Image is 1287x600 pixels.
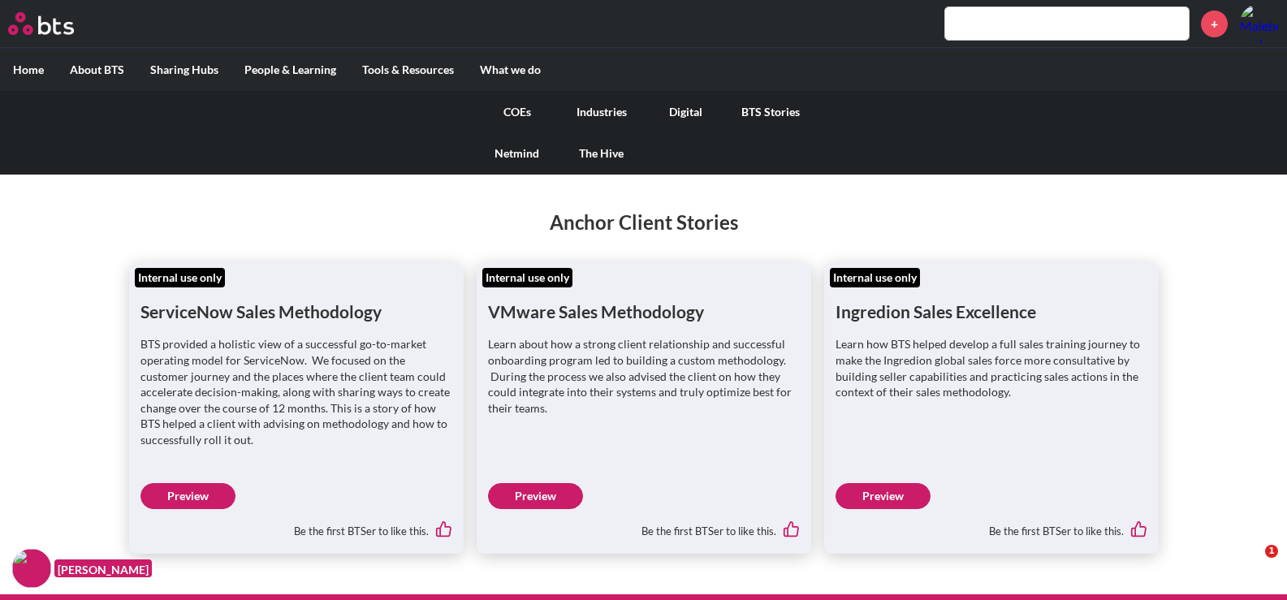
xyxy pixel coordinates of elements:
[137,49,231,91] label: Sharing Hubs
[140,509,452,543] div: Be the first BTSer to like this.
[488,483,583,509] a: Preview
[231,49,349,91] label: People & Learning
[135,268,225,287] div: Internal use only
[8,12,74,35] img: BTS Logo
[140,483,235,509] a: Preview
[1240,4,1279,43] a: Profile
[1232,545,1271,584] iframe: Intercom live chat
[1201,11,1228,37] a: +
[140,274,452,323] h1: ServiceNow Sales Methodology
[467,49,554,91] label: What we do
[836,509,1147,543] div: Be the first BTSer to like this.
[1265,545,1278,558] span: 1
[488,336,800,416] p: Learn about how a strong client relationship and successful onboarding program led to building a ...
[57,49,137,91] label: About BTS
[54,559,152,578] figcaption: [PERSON_NAME]
[836,483,931,509] a: Preview
[488,509,800,543] div: Be the first BTSer to like this.
[1240,4,1279,43] img: Malebo Moloi
[140,336,452,447] p: BTS provided a holistic view of a successful go-to-market operating model for ServiceNow. We focu...
[830,268,920,287] div: Internal use only
[836,274,1147,323] h1: Ingredion Sales Excellence
[482,268,572,287] div: Internal use only
[488,274,800,323] h1: VMware Sales Methodology
[12,549,51,588] img: F
[836,336,1147,399] p: Learn how BTS helped develop a full sales training journey to make the Ingredion global sales for...
[349,49,467,91] label: Tools & Resources
[8,12,104,35] a: Go home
